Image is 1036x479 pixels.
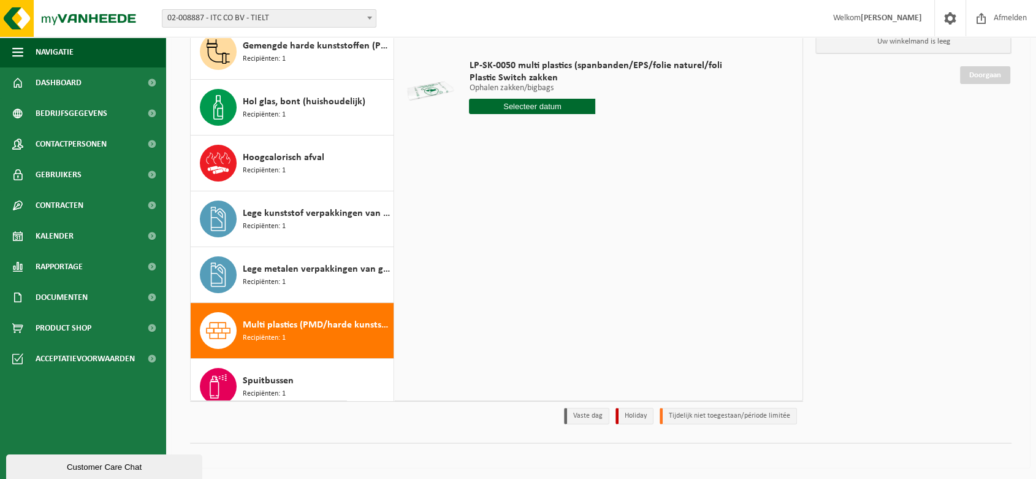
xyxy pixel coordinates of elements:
span: Product Shop [36,313,91,343]
span: 02-008887 - ITC CO BV - TIELT [162,10,376,27]
li: Vaste dag [564,408,609,424]
span: Kalender [36,221,74,251]
strong: [PERSON_NAME] [861,13,922,23]
span: Rapportage [36,251,83,282]
span: Hoogcalorisch afval [243,150,324,165]
span: LP-SK-0050 multi plastics (spanbanden/EPS/folie naturel/foli [469,59,722,72]
a: Doorgaan [960,66,1010,84]
span: Lege kunststof verpakkingen van gevaarlijke stoffen [243,206,390,221]
span: Acceptatievoorwaarden [36,343,135,374]
span: Multi plastics (PMD/harde kunststoffen/spanbanden/EPS/folie naturel/folie gemengd) [243,318,390,332]
li: Tijdelijk niet toegestaan/période limitée [660,408,797,424]
span: Recipiënten: 1 [243,332,286,344]
button: Hol glas, bont (huishoudelijk) Recipiënten: 1 [191,80,394,136]
span: Recipiënten: 1 [243,221,286,232]
input: Selecteer datum [469,99,595,114]
iframe: chat widget [6,452,205,479]
span: Hol glas, bont (huishoudelijk) [243,94,365,109]
button: Hoogcalorisch afval Recipiënten: 1 [191,136,394,191]
button: Spuitbussen Recipiënten: 1 [191,359,394,415]
span: Recipiënten: 1 [243,388,286,400]
span: Navigatie [36,37,74,67]
span: Recipiënten: 1 [243,277,286,288]
p: Uw winkelmand is leeg [816,30,1011,53]
span: Recipiënten: 1 [243,109,286,121]
button: Lege metalen verpakkingen van gevaarlijke stoffen Recipiënten: 1 [191,247,394,303]
span: 02-008887 - ITC CO BV - TIELT [162,9,376,28]
span: Recipiënten: 1 [243,165,286,177]
span: Gebruikers [36,159,82,190]
span: Dashboard [36,67,82,98]
span: Plastic Switch zakken [469,72,722,84]
button: Multi plastics (PMD/harde kunststoffen/spanbanden/EPS/folie naturel/folie gemengd) Recipiënten: 1 [191,303,394,359]
button: Gemengde harde kunststoffen (PE, PP en PVC), recycleerbaar (industrieel) Recipiënten: 1 [191,24,394,80]
p: Ophalen zakken/bigbags [469,84,722,93]
span: Recipiënten: 1 [243,53,286,65]
span: Contactpersonen [36,129,107,159]
li: Holiday [615,408,653,424]
span: Spuitbussen [243,374,294,388]
span: Documenten [36,282,88,313]
span: Bedrijfsgegevens [36,98,107,129]
span: Lege metalen verpakkingen van gevaarlijke stoffen [243,262,390,277]
button: Lege kunststof verpakkingen van gevaarlijke stoffen Recipiënten: 1 [191,191,394,247]
span: Gemengde harde kunststoffen (PE, PP en PVC), recycleerbaar (industrieel) [243,39,390,53]
span: Contracten [36,190,83,221]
